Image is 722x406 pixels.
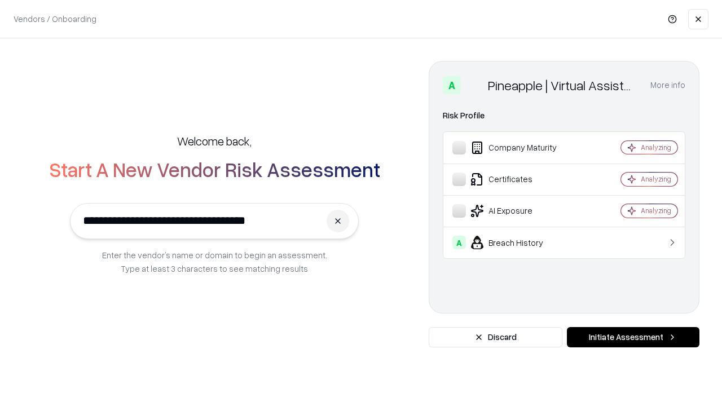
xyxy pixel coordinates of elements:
[641,143,671,152] div: Analyzing
[452,236,587,249] div: Breach History
[488,76,637,94] div: Pineapple | Virtual Assistant Agency
[452,141,587,155] div: Company Maturity
[465,76,483,94] img: Pineapple | Virtual Assistant Agency
[177,133,252,149] h5: Welcome back,
[452,173,587,186] div: Certificates
[443,76,461,94] div: A
[452,236,466,249] div: A
[641,206,671,215] div: Analyzing
[429,327,562,347] button: Discard
[650,75,685,95] button: More info
[567,327,699,347] button: Initiate Assessment
[443,109,685,122] div: Risk Profile
[49,158,380,180] h2: Start A New Vendor Risk Assessment
[102,248,327,275] p: Enter the vendor’s name or domain to begin an assessment. Type at least 3 characters to see match...
[641,174,671,184] div: Analyzing
[14,13,96,25] p: Vendors / Onboarding
[452,204,587,218] div: AI Exposure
